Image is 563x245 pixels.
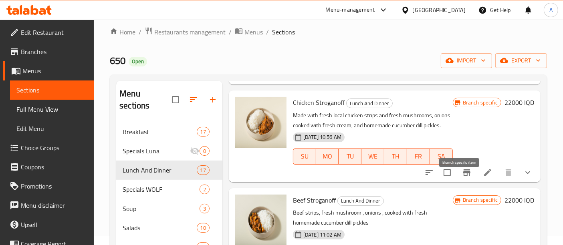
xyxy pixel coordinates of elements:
span: Select all sections [167,91,184,108]
a: Full Menu View [10,100,94,119]
button: SA [430,149,453,165]
img: Chicken Stroganoff [235,97,287,148]
span: Lunch And Dinner [123,165,196,175]
span: Lunch And Dinner [338,196,383,205]
span: Menu disclaimer [21,201,88,210]
svg: Show Choices [523,168,533,177]
span: import [447,56,486,66]
button: delete [499,163,518,182]
span: Select to update [439,164,456,181]
nav: breadcrumb [110,27,547,37]
span: Menus [22,66,88,76]
span: 0 [200,147,209,155]
span: Coupons [21,162,88,172]
a: Restaurants management [145,27,226,37]
span: Full Menu View [16,104,88,114]
div: Breakfast [123,127,196,137]
span: Sections [272,27,295,37]
div: Menu-management [326,5,375,15]
div: Salads10 [116,218,222,237]
span: Sort sections [184,90,203,109]
div: items [197,223,210,233]
a: Choice Groups [3,138,94,157]
span: A [549,6,553,14]
p: Beef strips, fresh mushroom , onions , cooked with fresh homemade cucumber dill pickles [293,208,453,228]
p: Made with fresh local chicken strips and fresh mushrooms, onions cooked with fresh cream, and hom... [293,110,453,131]
span: SU [297,151,313,162]
span: Specials WOLF [123,185,200,194]
span: MO [319,151,336,162]
div: Specials WOLF2 [116,180,222,199]
span: 17 [197,167,209,174]
a: Branches [3,42,94,61]
span: Choice Groups [21,143,88,153]
span: Upsell [21,220,88,229]
a: Edit Restaurant [3,23,94,42]
a: Coupons [3,157,94,177]
div: Lunch And Dinner17 [116,161,222,180]
li: / [266,27,269,37]
span: Salads [123,223,196,233]
a: Menus [235,27,263,37]
span: 2 [200,186,209,193]
h6: 22000 IQD [504,195,534,206]
span: Open [129,58,147,65]
span: [DATE] 11:02 AM [300,231,345,239]
button: SU [293,149,316,165]
div: items [200,185,210,194]
span: Specials Luna [123,146,190,156]
button: Branch-specific-item [457,163,476,182]
span: WE [365,151,381,162]
span: Promotions [21,181,88,191]
a: Menus [3,61,94,80]
span: 10 [197,224,209,232]
a: Home [110,27,135,37]
button: WE [361,149,384,165]
span: Sections [16,85,88,95]
button: MO [316,149,339,165]
a: Edit menu item [483,168,492,177]
span: 3 [200,205,209,213]
span: Edit Menu [16,124,88,133]
span: FR [410,151,427,162]
svg: Inactive section [190,146,200,156]
button: Add section [203,90,222,109]
button: FR [407,149,430,165]
span: export [502,56,541,66]
span: TH [387,151,404,162]
span: Lunch And Dinner [347,99,392,108]
div: items [197,127,210,137]
div: [GEOGRAPHIC_DATA] [413,6,466,14]
div: items [200,204,210,213]
a: Menu disclaimer [3,196,94,215]
button: TU [339,149,361,165]
span: Branch specific [460,99,501,106]
span: Menus [244,27,263,37]
span: [DATE] 10:56 AM [300,133,345,141]
span: 650 [110,52,125,70]
a: Upsell [3,215,94,234]
h2: Menu sections [119,88,172,112]
span: SA [433,151,450,162]
a: Edit Menu [10,119,94,138]
button: import [441,53,492,68]
span: Chicken Stroganoff [293,96,345,108]
a: Promotions [3,177,94,196]
div: Lunch And Dinner [346,98,393,108]
a: Sections [10,80,94,100]
div: items [200,146,210,156]
div: Breakfast17 [116,122,222,141]
div: Soup [123,204,200,213]
span: Branches [21,47,88,56]
div: Lunch And Dinner [337,196,384,206]
div: items [197,165,210,175]
button: show more [518,163,537,182]
span: 17 [197,128,209,136]
span: TU [342,151,358,162]
span: Branch specific [460,196,501,204]
span: Edit Restaurant [21,28,88,37]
